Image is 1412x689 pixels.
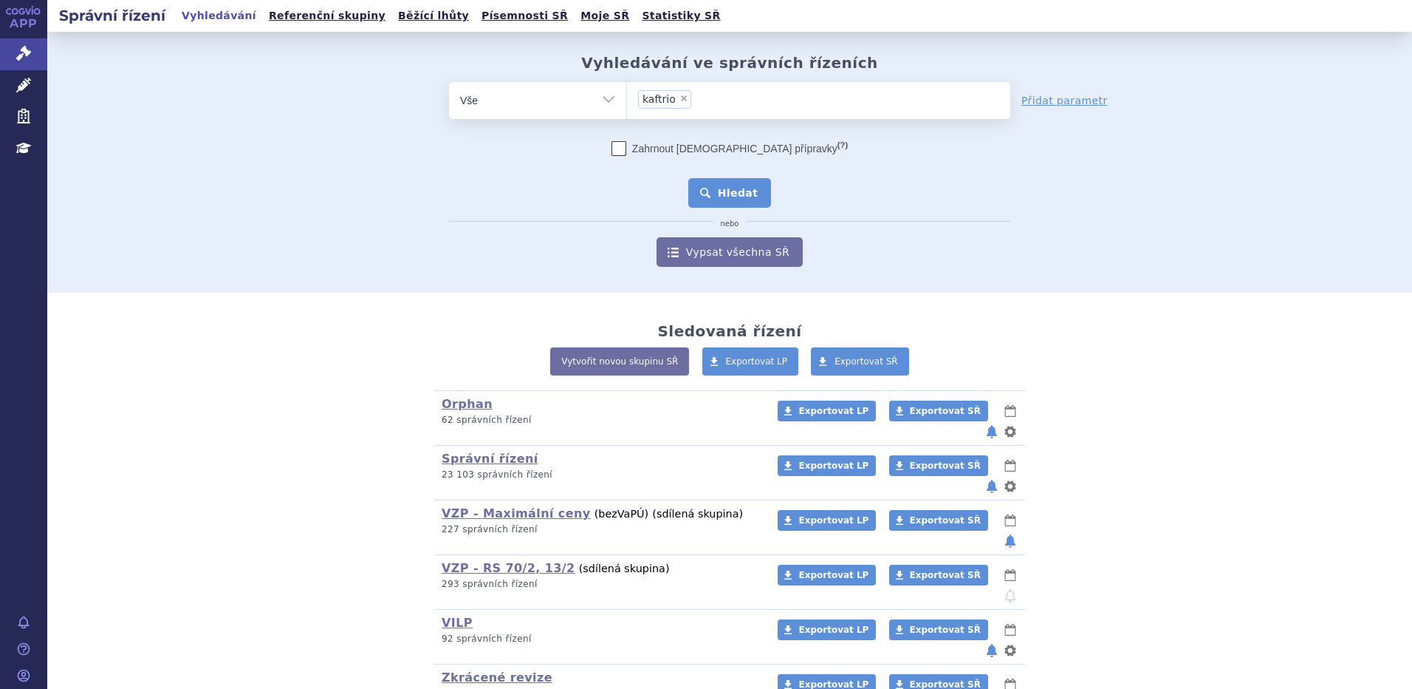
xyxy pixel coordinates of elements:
[177,6,261,26] a: Vyhledávání
[594,508,649,520] span: (bez )
[1003,478,1018,495] button: nastavení
[798,461,868,471] span: Exportovat LP
[778,510,876,531] a: Exportovat LP
[798,570,868,580] span: Exportovat LP
[576,6,634,26] a: Moje SŘ
[889,620,988,640] a: Exportovat SŘ
[442,523,758,536] p: 227 správních řízení
[581,54,878,72] h2: Vyhledávání ve správních řízeních
[798,515,868,526] span: Exportovat LP
[910,461,981,471] span: Exportovat SŘ
[798,406,868,416] span: Exportovat LP
[679,94,688,103] span: ×
[1003,402,1018,420] button: lhůty
[798,625,868,635] span: Exportovat LP
[264,6,390,26] a: Referenční skupiny
[47,5,177,26] h2: Správní řízení
[778,455,876,476] a: Exportovat LP
[778,401,876,421] a: Exportovat LP
[477,6,572,26] a: Písemnosti SŘ
[713,220,747,228] i: nebo
[889,565,988,586] a: Exportovat SŘ
[442,561,575,575] a: VZP - RS 70/2, 13/2
[1003,566,1018,584] button: lhůty
[1003,642,1018,659] button: nastavení
[1021,93,1108,108] a: Přidat parametr
[811,347,909,376] a: Exportovat SŘ
[910,570,981,580] span: Exportovat SŘ
[984,423,999,441] button: notifikace
[726,356,788,367] span: Exportovat LP
[1003,532,1018,550] button: notifikace
[442,633,758,645] p: 92 správních řízení
[1003,457,1018,475] button: lhůty
[657,237,803,267] a: Vypsat všechna SŘ
[394,6,473,26] a: Běžící lhůty
[442,506,591,520] a: VZP - Maximální ceny
[910,625,981,635] span: Exportovat SŘ
[1003,587,1018,605] button: notifikace
[910,406,981,416] span: Exportovat SŘ
[778,565,876,586] a: Exportovat LP
[617,508,645,520] span: VaPÚ
[442,578,758,591] p: 293 správních řízení
[984,478,999,495] button: notifikace
[910,515,981,526] span: Exportovat SŘ
[1003,423,1018,441] button: nastavení
[550,347,689,376] a: Vytvořit novou skupinu SŘ
[611,141,848,156] label: Zahrnout [DEMOGRAPHIC_DATA] přípravky
[442,414,758,427] p: 62 správních řízení
[984,642,999,659] button: notifikace
[834,356,898,367] span: Exportovat SŘ
[642,94,676,104] span: kaftrio
[442,452,538,466] a: Správní řízení
[688,178,772,208] button: Hledat
[637,6,724,26] a: Statistiky SŘ
[442,397,493,411] a: Orphan
[1003,512,1018,529] button: lhůty
[837,140,848,150] abbr: (?)
[702,347,799,376] a: Exportovat LP
[889,455,988,476] a: Exportovat SŘ
[652,508,743,520] span: (sdílená skupina)
[442,671,552,685] a: Zkrácené revize
[889,510,988,531] a: Exportovat SŘ
[1003,621,1018,639] button: lhůty
[889,401,988,421] a: Exportovat SŘ
[442,469,758,481] p: 23 103 správních řízení
[657,322,801,340] h2: Sledovaná řízení
[579,563,670,574] span: (sdílená skupina)
[778,620,876,640] a: Exportovat LP
[442,616,473,630] a: VILP
[696,89,758,108] input: kaftrio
